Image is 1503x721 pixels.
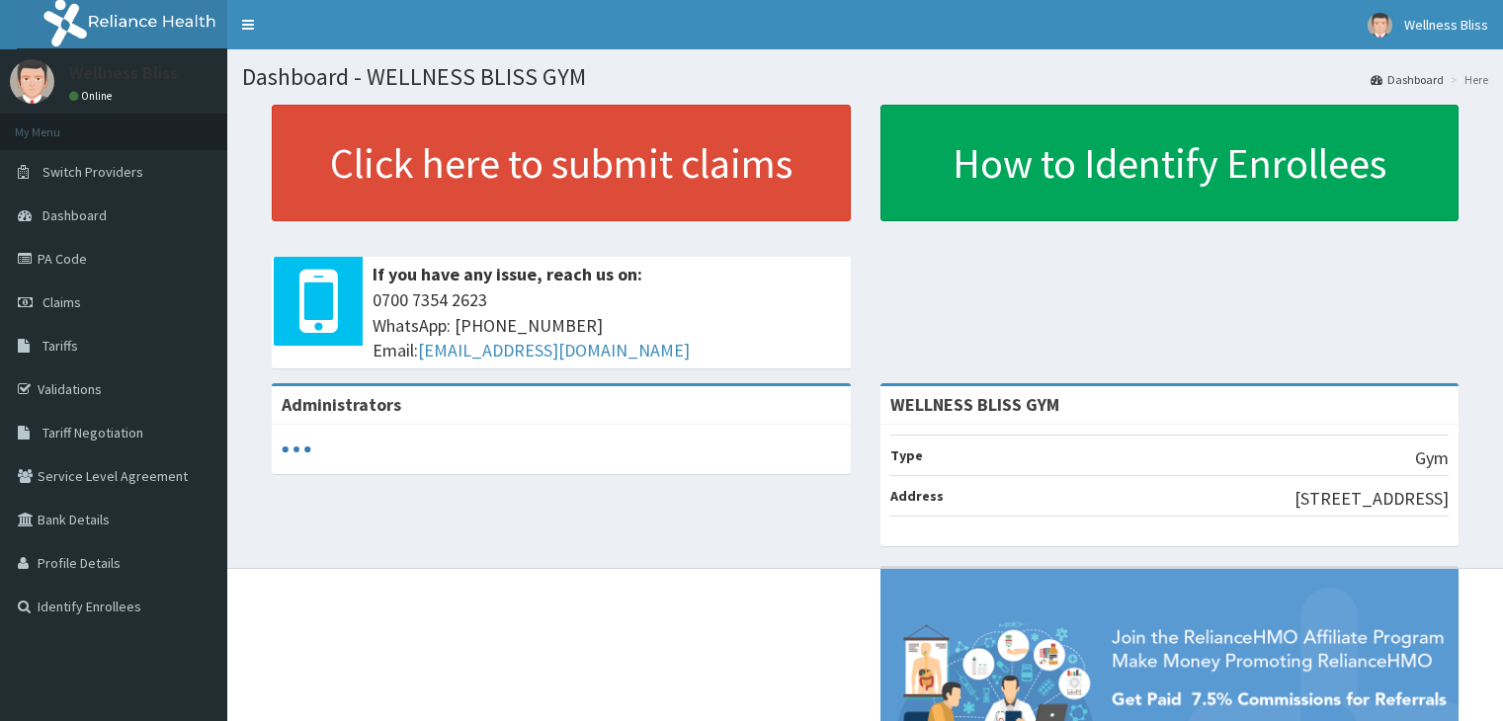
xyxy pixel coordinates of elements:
a: Dashboard [1371,71,1444,88]
b: If you have any issue, reach us on: [373,263,642,285]
li: Here [1446,71,1488,88]
a: [EMAIL_ADDRESS][DOMAIN_NAME] [418,339,690,361]
span: Claims [42,293,81,311]
span: 0700 7354 2623 WhatsApp: [PHONE_NUMBER] Email: [373,287,841,363]
span: Wellness Bliss [1404,16,1488,34]
img: User Image [1368,13,1392,38]
span: Dashboard [42,206,107,224]
b: Address [890,487,944,505]
a: Click here to submit claims [272,105,851,221]
strong: WELLNESS BLISS GYM [890,393,1059,416]
a: How to Identify Enrollees [880,105,1460,221]
b: Type [890,446,923,464]
span: Tariffs [42,337,78,355]
h1: Dashboard - WELLNESS BLISS GYM [242,64,1488,90]
p: Wellness Bliss [69,64,178,82]
span: Tariff Negotiation [42,424,143,441]
span: Switch Providers [42,163,143,181]
b: Administrators [282,393,401,416]
p: Gym [1415,445,1449,471]
a: Online [69,89,117,103]
img: User Image [10,59,54,104]
svg: audio-loading [282,435,311,464]
p: [STREET_ADDRESS] [1294,486,1449,512]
